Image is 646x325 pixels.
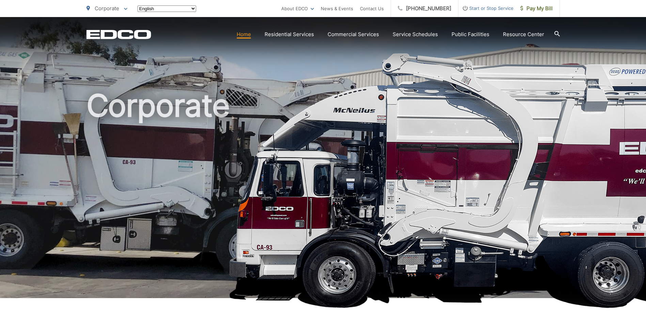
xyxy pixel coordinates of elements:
[86,89,560,304] h1: Corporate
[138,5,196,12] select: Select a language
[281,4,314,13] a: About EDCO
[520,4,553,13] span: Pay My Bill
[321,4,353,13] a: News & Events
[452,30,489,38] a: Public Facilities
[86,30,151,39] a: EDCD logo. Return to the homepage.
[95,5,119,12] span: Corporate
[503,30,544,38] a: Resource Center
[265,30,314,38] a: Residential Services
[237,30,251,38] a: Home
[328,30,379,38] a: Commercial Services
[360,4,384,13] a: Contact Us
[393,30,438,38] a: Service Schedules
